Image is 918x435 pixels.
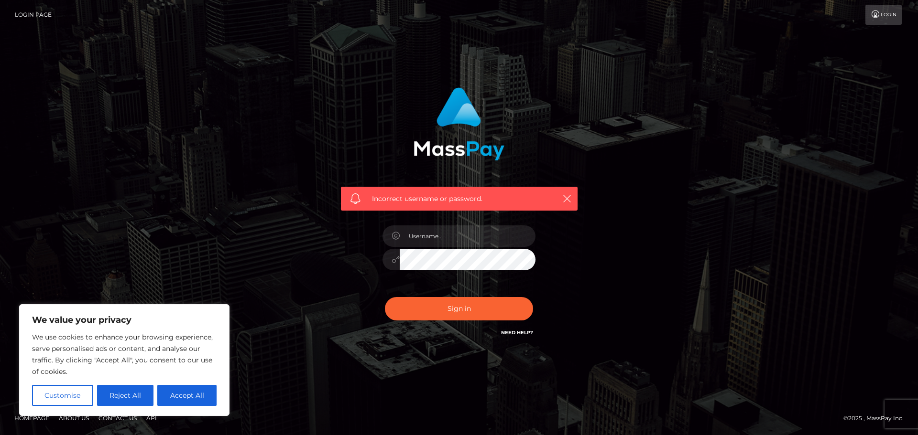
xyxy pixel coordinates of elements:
a: Contact Us [95,411,141,425]
button: Sign in [385,297,533,320]
button: Reject All [97,385,154,406]
p: We use cookies to enhance your browsing experience, serve personalised ads or content, and analys... [32,331,217,377]
a: Login Page [15,5,52,25]
input: Username... [400,225,535,247]
button: Customise [32,385,93,406]
button: Accept All [157,385,217,406]
img: MassPay Login [414,87,504,160]
a: API [142,411,161,425]
a: Login [865,5,902,25]
div: © 2025 , MassPay Inc. [843,413,911,424]
div: We value your privacy [19,304,229,416]
a: Homepage [11,411,53,425]
a: Need Help? [501,329,533,336]
span: Incorrect username or password. [372,194,546,204]
p: We value your privacy [32,314,217,326]
a: About Us [55,411,93,425]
